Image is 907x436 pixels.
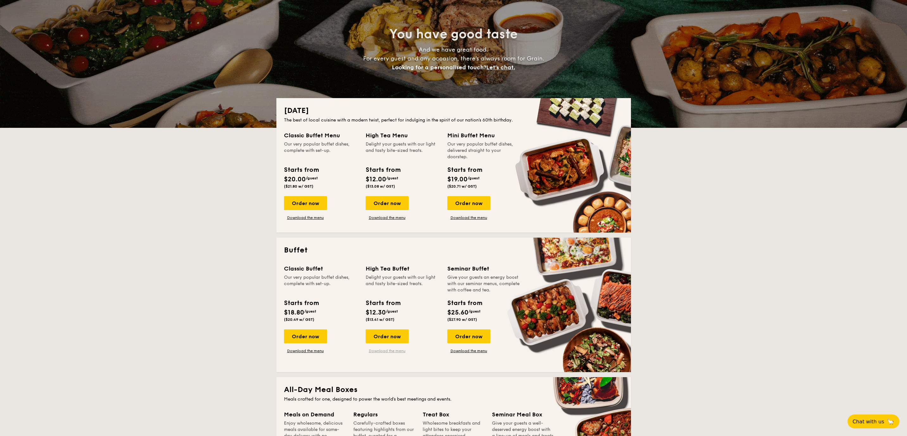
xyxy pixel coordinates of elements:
span: /guest [386,176,398,180]
h2: [DATE] [284,106,623,116]
span: $19.00 [447,176,468,183]
div: Delight your guests with our light and tasty bite-sized treats. [366,141,440,160]
div: Regulars [353,410,415,419]
div: Starts from [284,298,318,308]
div: Order now [366,196,409,210]
div: Starts from [366,165,400,175]
div: Seminar Meal Box [492,410,554,419]
span: /guest [306,176,318,180]
span: $18.80 [284,309,304,316]
span: $20.00 [284,176,306,183]
a: Download the menu [284,215,327,220]
div: Classic Buffet [284,264,358,273]
div: High Tea Menu [366,131,440,140]
div: Give your guests an energy boost with our seminar menus, complete with coffee and tea. [447,274,521,293]
span: Looking for a personalised touch? [392,64,486,71]
div: Meals on Demand [284,410,346,419]
div: Order now [284,329,327,343]
span: And we have great food. For every guest and any occasion, there’s always room for Grain. [363,46,544,71]
span: Chat with us [853,419,884,425]
span: ($21.80 w/ GST) [284,184,313,189]
span: 🦙 [887,418,894,425]
div: High Tea Buffet [366,264,440,273]
a: Download the menu [366,215,409,220]
div: Our very popular buffet dishes, complete with set-up. [284,274,358,293]
div: Order now [447,196,490,210]
div: Classic Buffet Menu [284,131,358,140]
div: Starts from [284,165,318,175]
span: Let's chat. [486,64,515,71]
div: The best of local cuisine with a modern twist, perfect for indulging in the spirit of our nation’... [284,117,623,123]
a: Download the menu [447,215,490,220]
span: /guest [469,309,481,314]
div: Order now [366,329,409,343]
div: Order now [284,196,327,210]
span: $12.30 [366,309,386,316]
h2: All-Day Meal Boxes [284,385,623,395]
div: Starts from [447,298,482,308]
span: ($13.08 w/ GST) [366,184,395,189]
span: $12.00 [366,176,386,183]
span: You have good taste [389,27,518,42]
div: Order now [447,329,490,343]
span: /guest [304,309,316,314]
div: Mini Buffet Menu [447,131,521,140]
div: Our very popular buffet dishes, delivered straight to your doorstep. [447,141,521,160]
div: Delight your guests with our light and tasty bite-sized treats. [366,274,440,293]
div: Seminar Buffet [447,264,521,273]
span: ($20.71 w/ GST) [447,184,477,189]
div: Treat Box [423,410,484,419]
span: /guest [468,176,480,180]
a: Download the menu [284,348,327,353]
div: Meals crafted for one, designed to power the world's best meetings and events. [284,396,623,402]
a: Download the menu [366,348,409,353]
div: Starts from [366,298,400,308]
button: Chat with us🦙 [847,414,899,428]
div: Our very popular buffet dishes, complete with set-up. [284,141,358,160]
div: Starts from [447,165,482,175]
span: $25.60 [447,309,469,316]
span: ($20.49 w/ GST) [284,317,314,322]
span: ($27.90 w/ GST) [447,317,477,322]
a: Download the menu [447,348,490,353]
h2: Buffet [284,245,623,255]
span: ($13.41 w/ GST) [366,317,394,322]
span: /guest [386,309,398,314]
